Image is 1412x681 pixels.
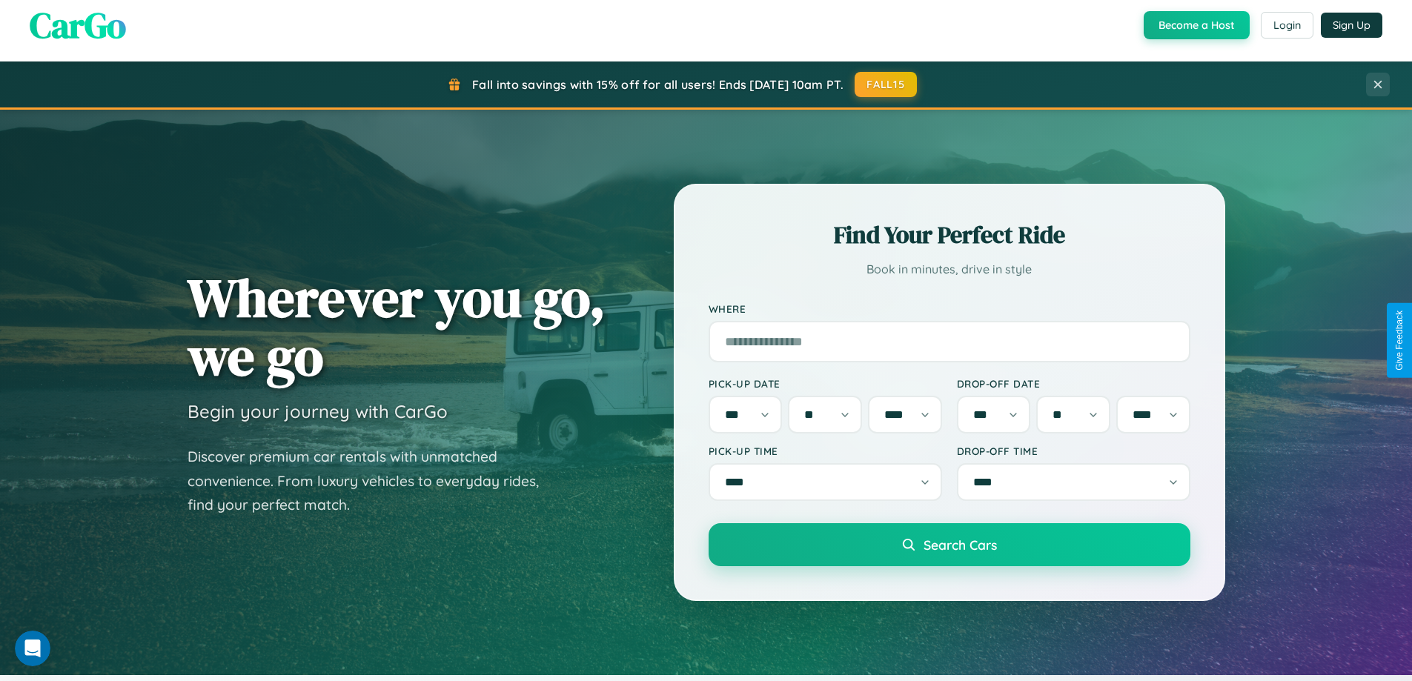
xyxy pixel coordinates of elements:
label: Pick-up Date [709,377,942,390]
button: Login [1261,12,1313,39]
button: Search Cars [709,523,1190,566]
label: Where [709,302,1190,315]
h3: Begin your journey with CarGo [188,400,448,422]
span: CarGo [30,1,126,50]
p: Discover premium car rentals with unmatched convenience. From luxury vehicles to everyday rides, ... [188,445,558,517]
label: Drop-off Date [957,377,1190,390]
label: Drop-off Time [957,445,1190,457]
div: Give Feedback [1394,310,1405,371]
button: Become a Host [1144,11,1250,39]
iframe: Intercom live chat [15,631,50,666]
span: Fall into savings with 15% off for all users! Ends [DATE] 10am PT. [472,77,843,92]
span: Search Cars [924,537,997,553]
button: FALL15 [855,72,917,97]
h2: Find Your Perfect Ride [709,219,1190,251]
button: Sign Up [1321,13,1382,38]
label: Pick-up Time [709,445,942,457]
h1: Wherever you go, we go [188,268,606,385]
p: Book in minutes, drive in style [709,259,1190,280]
